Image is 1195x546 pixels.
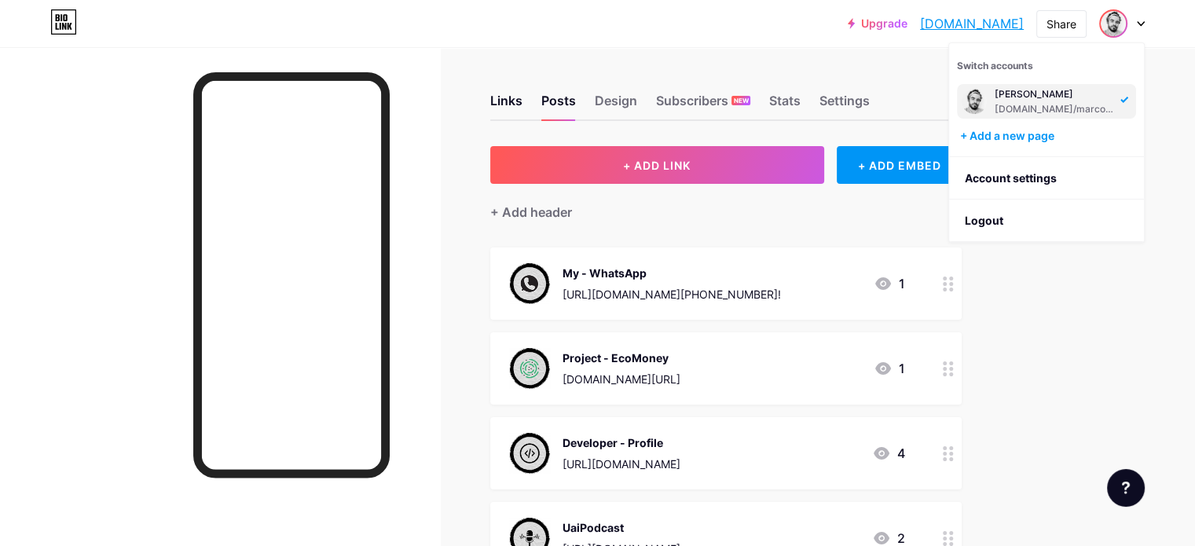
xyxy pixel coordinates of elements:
[490,146,824,184] button: + ADD LINK
[563,350,680,366] div: Project - EcoMoney
[490,91,522,119] div: Links
[656,91,750,119] div: Subscribers
[949,200,1144,242] li: Logout
[837,146,962,184] div: + ADD EMBED
[874,359,905,378] div: 1
[995,103,1116,115] div: [DOMAIN_NAME]/marcosrcamargo
[819,91,870,119] div: Settings
[490,203,572,222] div: + Add header
[509,433,550,474] img: Developer - Profile
[623,159,691,172] span: + ADD LINK
[1047,16,1076,32] div: Share
[595,91,637,119] div: Design
[563,265,781,281] div: My - WhatsApp
[563,434,680,451] div: Developer - Profile
[769,91,801,119] div: Stats
[509,348,550,389] img: Project - EcoMoney
[962,89,987,114] img: Marcos Camargo
[734,96,749,105] span: NEW
[1101,11,1126,36] img: Marcos Camargo
[874,274,905,293] div: 1
[509,263,550,304] img: My - WhatsApp
[541,91,576,119] div: Posts
[848,17,907,30] a: Upgrade
[563,456,680,472] div: [URL][DOMAIN_NAME]
[563,519,680,536] div: UaiPodcast
[949,157,1144,200] a: Account settings
[872,444,905,463] div: 4
[920,14,1024,33] a: [DOMAIN_NAME]
[995,88,1116,101] div: [PERSON_NAME]
[960,128,1136,144] div: + Add a new page
[563,371,680,387] div: [DOMAIN_NAME][URL]
[563,286,781,302] div: [URL][DOMAIN_NAME][PHONE_NUMBER]!
[957,60,1033,71] span: Switch accounts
